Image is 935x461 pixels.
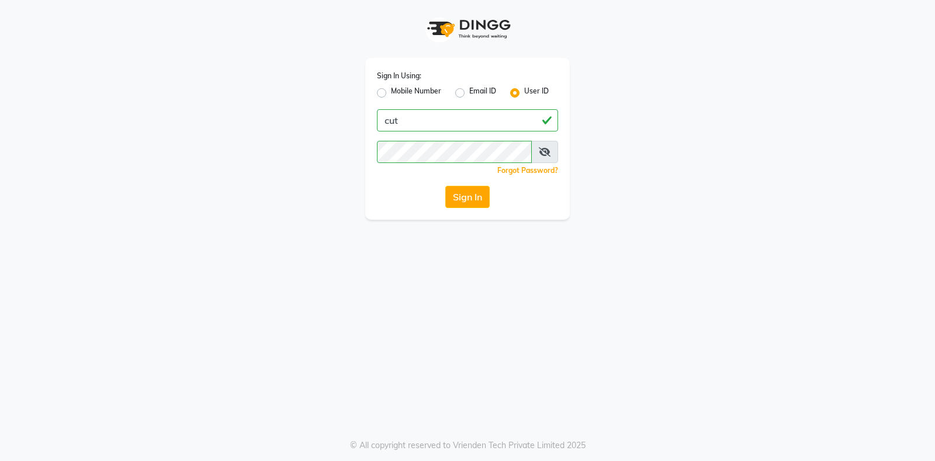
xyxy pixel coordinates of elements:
label: Sign In Using: [377,71,421,81]
input: Username [377,141,532,163]
img: logo1.svg [421,12,514,46]
label: User ID [524,86,549,100]
input: Username [377,109,558,131]
button: Sign In [445,186,490,208]
a: Forgot Password? [497,166,558,175]
label: Email ID [469,86,496,100]
label: Mobile Number [391,86,441,100]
